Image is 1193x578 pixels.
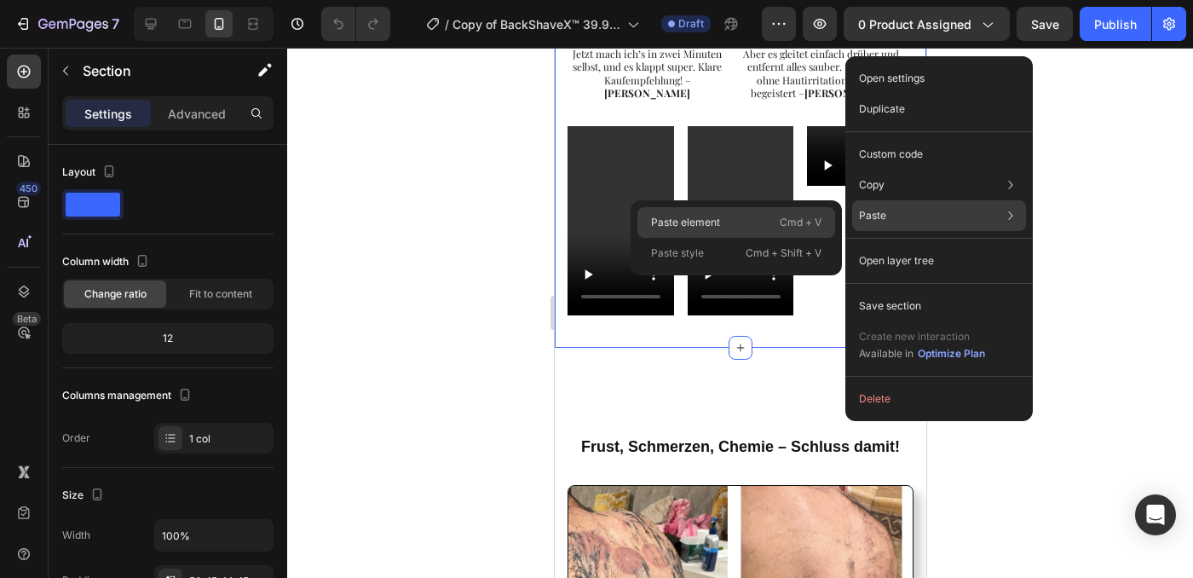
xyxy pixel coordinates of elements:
div: Publish [1094,15,1137,33]
p: Advanced [168,105,226,123]
div: Column width [62,251,153,274]
video: Video [13,78,119,268]
div: 12 [66,327,270,350]
p: Settings [84,105,132,123]
button: Save [1017,7,1073,41]
p: Copy [859,177,885,193]
video: Video [133,78,239,268]
button: 0 product assigned [844,7,1010,41]
button: Optimize Plan [917,345,986,362]
p: Save section [859,298,921,314]
div: Layout [62,161,119,184]
p: Section [83,61,222,81]
strong: [PERSON_NAME] [49,38,135,52]
input: Auto [155,520,273,551]
video: Video [252,78,359,138]
p: Cmd + V [780,214,821,231]
span: Draft [678,16,704,32]
p: Cmd + Shift + V [746,245,821,262]
div: Optimize Plan [918,346,985,361]
span: Available in [859,347,913,360]
div: Size [62,484,107,507]
strong: Frust, Schmerzen, Chemie – Schluss damit! [26,390,345,407]
p: Open settings [859,71,925,86]
button: 7 [7,7,127,41]
div: Undo/Redo [321,7,390,41]
span: Copy of BackShaveX™ 39.95€ Preis test – Mühelose Rückenrasur für Männer original- Produktseite - ... [452,15,620,33]
div: Columns management [62,384,195,407]
p: Paste style [651,246,704,261]
span: Save [1031,17,1059,32]
p: Duplicate [859,101,905,117]
div: 1 col [189,431,269,447]
div: 450 [16,182,41,195]
p: Open layer tree [859,253,934,269]
div: Beta [13,312,41,326]
span: Change ratio [84,286,147,302]
p: 7 [112,14,119,34]
strong: [PERSON_NAME] [250,38,336,52]
p: Custom code [859,147,923,162]
span: / [445,15,449,33]
div: Open Intercom Messenger [1135,494,1176,535]
p: Paste element [651,215,720,230]
p: Create new interaction [859,328,986,345]
span: 0 product assigned [858,15,971,33]
div: Width [62,528,90,543]
iframe: Design area [555,48,926,578]
span: Fit to content [189,286,252,302]
button: Delete [852,384,1026,414]
p: Paste [859,208,886,223]
button: Publish [1080,7,1151,41]
div: Order [62,431,90,446]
